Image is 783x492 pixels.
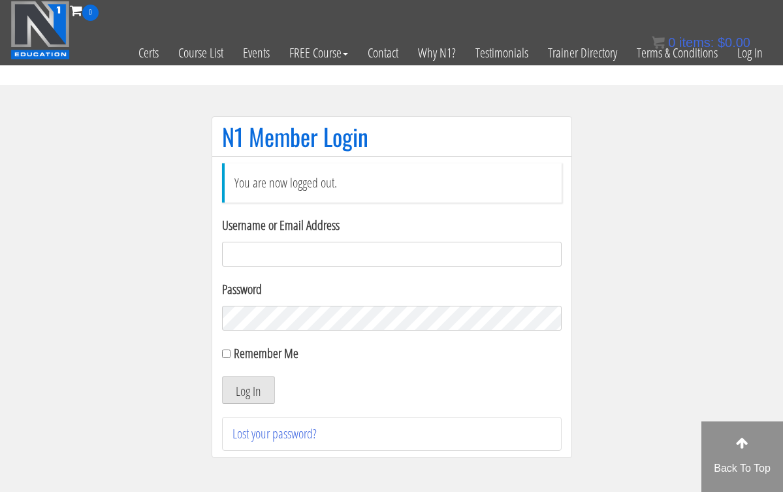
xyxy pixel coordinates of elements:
span: 0 [82,5,99,21]
a: Log In [727,21,773,85]
span: 0 [668,35,675,50]
img: n1-education [10,1,70,59]
a: Why N1? [408,21,466,85]
bdi: 0.00 [718,35,750,50]
button: Log In [222,376,275,404]
li: You are now logged out. [222,163,562,203]
a: Terms & Conditions [627,21,727,85]
h1: N1 Member Login [222,123,562,150]
span: $ [718,35,725,50]
span: items: [679,35,714,50]
a: Course List [168,21,233,85]
a: Certs [129,21,168,85]
label: Password [222,280,562,299]
img: icon11.png [652,36,665,49]
a: Lost your password? [232,425,317,442]
label: Remember Me [234,344,298,362]
a: 0 items: $0.00 [652,35,750,50]
a: Trainer Directory [538,21,627,85]
p: Back To Top [701,461,783,476]
label: Username or Email Address [222,216,562,235]
a: Testimonials [466,21,538,85]
a: Events [233,21,280,85]
a: Contact [358,21,408,85]
a: FREE Course [280,21,358,85]
a: 0 [70,1,99,19]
